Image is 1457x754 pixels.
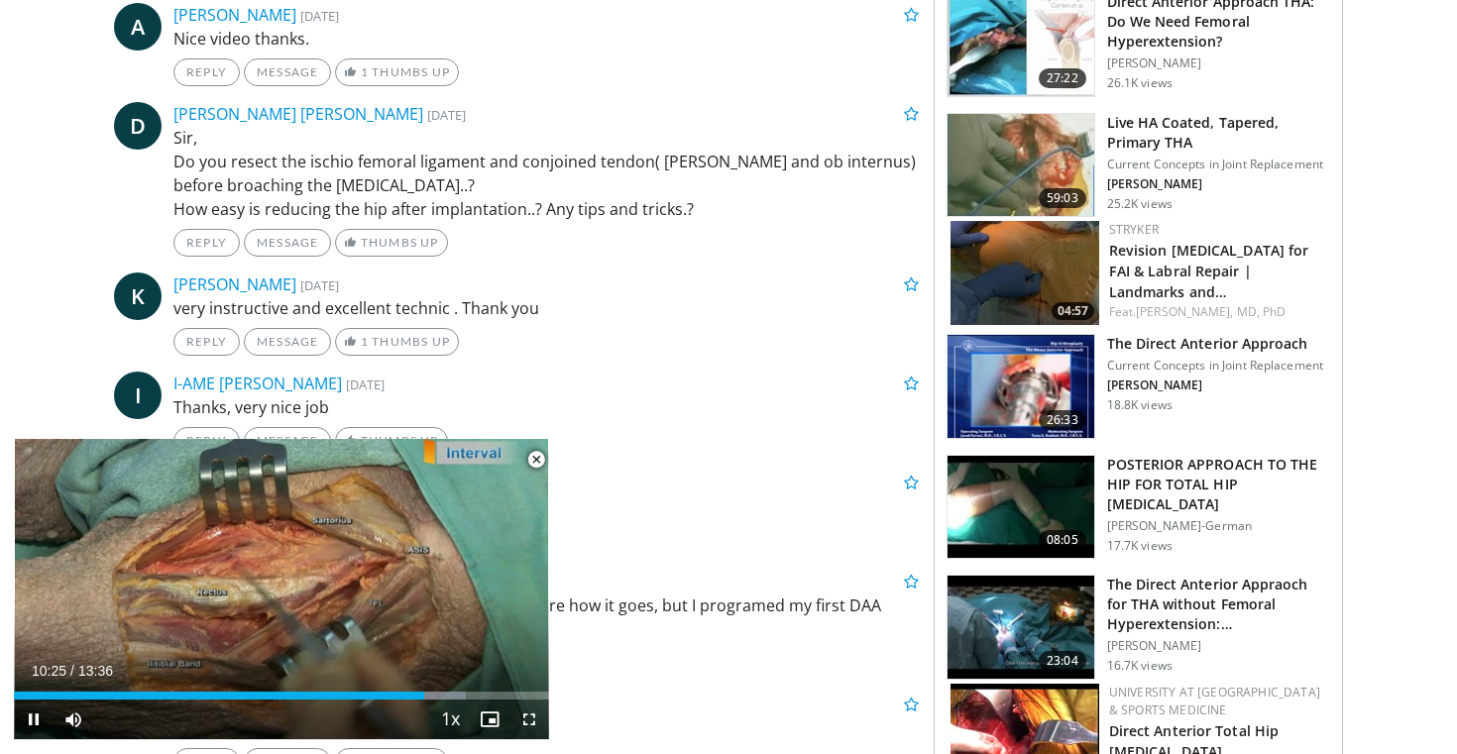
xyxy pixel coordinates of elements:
a: I-AME [PERSON_NAME] [173,373,342,394]
img: -HDyPxAMiGEr7NQ34xMDoxOjBwO2Ktvk.150x105_q85_crop-smart_upscale.jpg [948,335,1094,438]
a: Reply [173,229,240,257]
button: Pause [14,700,54,739]
p: [PERSON_NAME] [1107,638,1330,654]
span: 26:33 [1039,410,1086,430]
div: Feat. [1109,303,1326,321]
span: / [70,663,74,679]
p: 26.1K views [1107,75,1173,91]
small: [DATE] [427,106,466,124]
a: Message [244,328,331,356]
a: Reply [173,328,240,356]
video-js: Video Player [14,439,549,740]
button: Enable picture-in-picture mode [470,700,509,739]
a: 08:05 POSTERIOR APPROACH TO THE HIP FOR TOTAL HIP [MEDICAL_DATA] [PERSON_NAME]-German 17.7K views [947,455,1330,560]
a: I [114,372,162,419]
span: 59:03 [1039,188,1086,208]
a: 1 Thumbs Up [335,328,459,356]
p: Current Concepts in Joint Replacement [1107,358,1323,374]
p: [PERSON_NAME] [1107,176,1330,192]
a: 59:03 Live HA Coated, Tapered, Primary THA Current Concepts in Joint Replacement [PERSON_NAME] 25... [947,113,1330,218]
button: Close [516,439,556,481]
span: 23:04 [1039,651,1086,671]
span: 1 [361,64,369,79]
a: Stryker [1109,221,1159,238]
a: Message [244,58,331,86]
small: [DATE] [300,7,339,25]
button: Fullscreen [509,700,549,739]
h3: The Direct Anterior Appraoch for THA without Femoral Hyperextension:… [1107,575,1330,634]
p: 16.7K views [1107,658,1173,674]
p: very instructive and excellent technic . Thank you [173,296,919,320]
p: [PERSON_NAME] [1107,55,1330,71]
p: Sir, Do you resect the ischio femoral ligament and conjoined tendon( [PERSON_NAME] and ob internu... [173,126,919,221]
a: [PERSON_NAME] [PERSON_NAME] [173,103,423,125]
small: [DATE] [300,276,339,294]
img: 319044_0000_1.png.150x105_q85_crop-smart_upscale.jpg [948,456,1094,559]
span: 08:05 [1039,530,1086,550]
a: A [114,3,162,51]
a: K [114,272,162,320]
a: Revision [MEDICAL_DATA] for FAI & Labral Repair | Landmarks and… [1109,241,1309,301]
a: Reply [173,427,240,455]
small: [DATE] [346,376,385,393]
a: Message [244,427,331,455]
img: rQqFhpGihXXoLKSn5hMDoxOjBrOw-uIx_3.150x105_q85_crop-smart_upscale.jpg [951,221,1099,325]
p: [PERSON_NAME]-German [1107,518,1330,534]
a: University at [GEOGRAPHIC_DATA] & Sports Medicine [1109,684,1320,718]
a: [PERSON_NAME], MD, PhD [1136,303,1286,320]
a: 1 Thumbs Up [335,58,459,86]
a: Message [244,229,331,257]
a: 23:04 The Direct Anterior Appraoch for THA without Femoral Hyperextension:… [PERSON_NAME] 16.7K v... [947,575,1330,680]
div: Progress Bar [14,692,549,700]
a: 26:33 The Direct Anterior Approach Current Concepts in Joint Replacement [PERSON_NAME] 18.8K views [947,334,1330,439]
button: Playback Rate [430,700,470,739]
span: 13:36 [78,663,113,679]
a: [PERSON_NAME] [173,273,296,295]
a: Reply [173,58,240,86]
h3: Live HA Coated, Tapered, Primary THA [1107,113,1330,153]
button: Mute [54,700,93,739]
a: Thumbs Up [335,427,447,455]
p: Current Concepts in Joint Replacement [1107,157,1330,172]
span: 04:57 [1052,302,1094,320]
p: [PERSON_NAME] [1107,377,1323,393]
p: Nice video thanks. [173,27,919,51]
p: 18.8K views [1107,397,1173,413]
p: 25.2K views [1107,196,1173,212]
h3: POSTERIOR APPROACH TO THE HIP FOR TOTAL HIP [MEDICAL_DATA] [1107,455,1330,514]
p: 17.7K views [1107,538,1173,554]
img: 9VMYaPmPCVvj9dCH4xMDoxOjBrO-I4W8_1.150x105_q85_crop-smart_upscale.jpg [948,576,1094,679]
a: 04:57 [951,221,1099,325]
span: 10:25 [32,663,66,679]
p: Thanks, very nice job [173,395,919,419]
h3: The Direct Anterior Approach [1107,334,1323,354]
span: 1 [361,334,369,349]
img: rana_3.png.150x105_q85_crop-smart_upscale.jpg [948,114,1094,217]
a: [PERSON_NAME] [173,4,296,26]
span: 27:22 [1039,68,1086,88]
a: Thumbs Up [335,229,447,257]
a: D [114,102,162,150]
